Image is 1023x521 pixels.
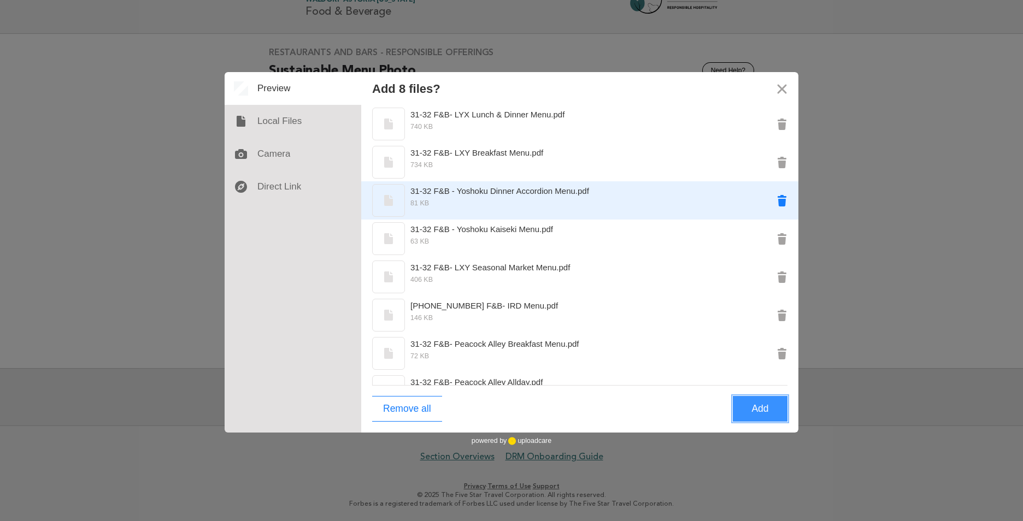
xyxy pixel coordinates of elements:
div: powered by [472,433,551,449]
button: Close [766,72,798,105]
div: Preview 31-32-36-37 F&B- IRD Menu.pdf [372,299,766,331]
div: Preview 31-32 F&B - Yoshoku Dinner Accordion Menu.pdf [372,184,766,217]
div: Preview 31-32 F&B- LXY Breakfast Menu.pdf [372,146,766,179]
button: Remove 31-32 F&B- Peacock Alley Allday.pdf [766,375,798,408]
button: Add [733,396,787,422]
div: 81 KB [372,198,755,209]
div: 31-32 F&B - Yoshoku Dinner Accordion Menu.pdf [410,184,602,198]
div: Preview 31-32 F&B- LXY Seasonal Market Menu.pdf [372,260,766,293]
div: 31-32 F&B- LXY Seasonal Market Menu.pdf [410,260,602,274]
a: uploadcare [507,437,551,445]
div: Local Files [225,105,361,138]
div: 740 KB [372,121,755,132]
div: 406 KB [372,274,755,285]
div: Preview 31-32 F&B- LYX Lunch & Dinner Menu.pdf [372,108,766,140]
div: Add 8 files? [372,82,440,96]
div: 31-32 F&B- LXY Breakfast Menu.pdf [410,146,602,159]
div: Preview [225,72,361,105]
div: 734 KB [372,159,755,170]
button: Remove all [372,396,442,422]
button: Remove 31-32 F&B- LXY Seasonal Market Menu.pdf [766,260,798,293]
div: Camera [225,138,361,170]
div: Preview 31-32 F&B- Peacock Alley Breakfast Menu.pdf [372,337,766,370]
button: Remove 31-32 F&B- LYX Lunch & Dinner Menu.pdf [766,108,798,140]
div: 31-32 F&B- LYX Lunch & Dinner Menu.pdf [410,108,602,121]
div: 31-32 F&B- Peacock Alley Allday.pdf [410,375,602,389]
div: Preview 31-32 F&B - Yoshoku Kaiseki Menu.pdf [372,222,766,255]
div: Direct Link [225,170,361,203]
button: Remove 31-32 F&B - Yoshoku Dinner Accordion Menu.pdf [766,184,798,217]
div: [PHONE_NUMBER] F&B- IRD Menu.pdf [410,299,602,312]
button: Remove 31-32 F&B - Yoshoku Kaiseki Menu.pdf [766,222,798,255]
div: Preview 31-32 F&B- Peacock Alley Allday.pdf [372,375,766,408]
div: 63 KB [372,236,755,247]
button: Remove 31-32 F&B- LXY Breakfast Menu.pdf [766,146,798,179]
button: Remove 31-32-36-37 F&B- IRD Menu.pdf [766,299,798,331]
div: 31-32 F&B - Yoshoku Kaiseki Menu.pdf [410,222,602,236]
div: 72 KB [372,351,755,362]
div: 146 KB [372,312,755,323]
button: Remove 31-32 F&B- Peacock Alley Breakfast Menu.pdf [766,337,798,370]
div: 31-32 F&B- Peacock Alley Breakfast Menu.pdf [410,337,602,351]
